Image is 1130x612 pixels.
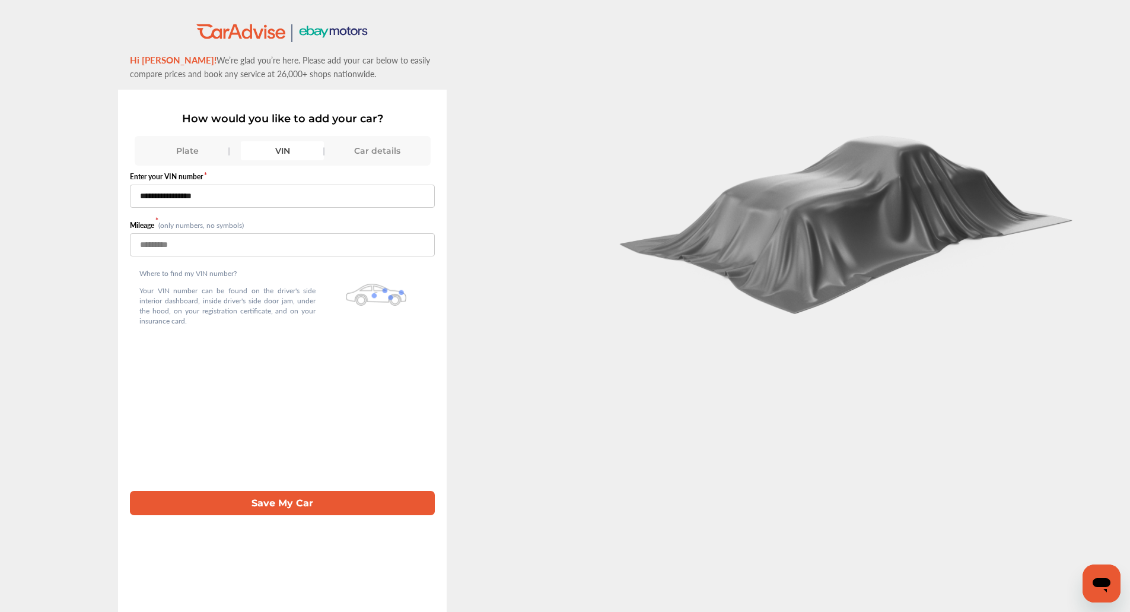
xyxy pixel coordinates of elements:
[241,141,324,160] div: VIN
[158,220,244,230] small: (only numbers, no symbols)
[130,491,435,515] button: Save My Car
[146,141,229,160] div: Plate
[130,112,435,125] p: How would you like to add your car?
[130,54,430,80] span: We’re glad you’re here. Please add your car below to easily compare prices and book any service a...
[1083,565,1121,603] iframe: Button to launch messaging window
[346,284,406,306] img: olbwX0zPblBWoAAAAASUVORK5CYII=
[336,141,419,160] div: Car details
[130,53,217,66] span: Hi [PERSON_NAME]!
[139,268,316,278] p: Where to find my VIN number?
[130,172,435,182] label: Enter your VIN number
[139,286,316,326] p: Your VIN number can be found on the driver's side interior dashboard, inside driver's side door j...
[130,220,158,230] label: Mileage
[610,122,1085,315] img: carCoverBlack.2823a3dccd746e18b3f8.png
